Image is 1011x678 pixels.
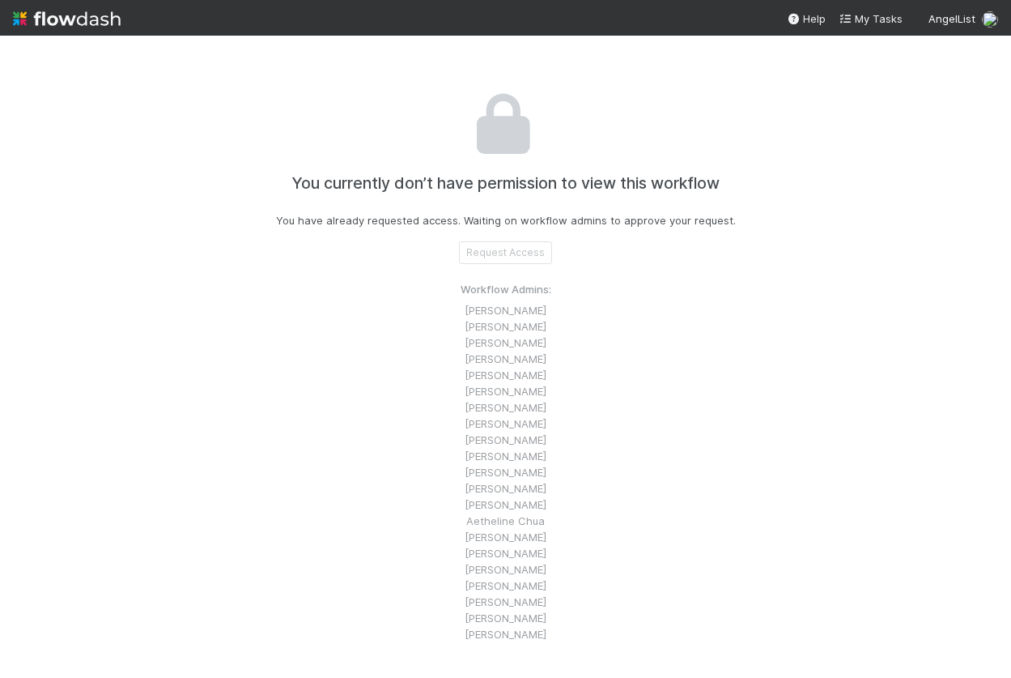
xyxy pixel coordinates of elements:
[461,545,551,561] li: [PERSON_NAME]
[461,561,551,578] li: [PERSON_NAME]
[461,432,551,448] li: [PERSON_NAME]
[461,464,551,480] li: [PERSON_NAME]
[461,383,551,399] li: [PERSON_NAME]
[982,11,998,28] img: avatar_0645ba0f-c375-49d5-b2e7-231debf65fc8.png
[461,594,551,610] li: [PERSON_NAME]
[461,367,551,383] li: [PERSON_NAME]
[928,12,975,25] span: AngelList
[839,12,903,25] span: My Tasks
[461,284,551,296] h6: Workflow Admins:
[461,335,551,351] li: [PERSON_NAME]
[461,513,551,529] li: Aetheline Chua
[461,578,551,594] li: [PERSON_NAME]
[787,11,826,27] div: Help
[13,5,121,32] img: logo-inverted-e16ddd16eac7371096b0.svg
[461,448,551,464] li: [PERSON_NAME]
[276,212,736,228] p: You have already requested access. Waiting on workflow admins to approve your request.
[461,626,551,642] li: [PERSON_NAME]
[461,399,551,416] li: [PERSON_NAME]
[461,497,551,513] li: [PERSON_NAME]
[461,416,551,432] li: [PERSON_NAME]
[461,318,551,335] li: [PERSON_NAME]
[459,241,552,264] button: Request Access
[839,11,903,27] a: My Tasks
[461,351,551,367] li: [PERSON_NAME]
[291,174,720,193] h4: You currently don’t have permission to view this workflow
[461,302,551,318] li: [PERSON_NAME]
[461,610,551,626] li: [PERSON_NAME]
[461,480,551,497] li: [PERSON_NAME]
[461,529,551,545] li: [PERSON_NAME]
